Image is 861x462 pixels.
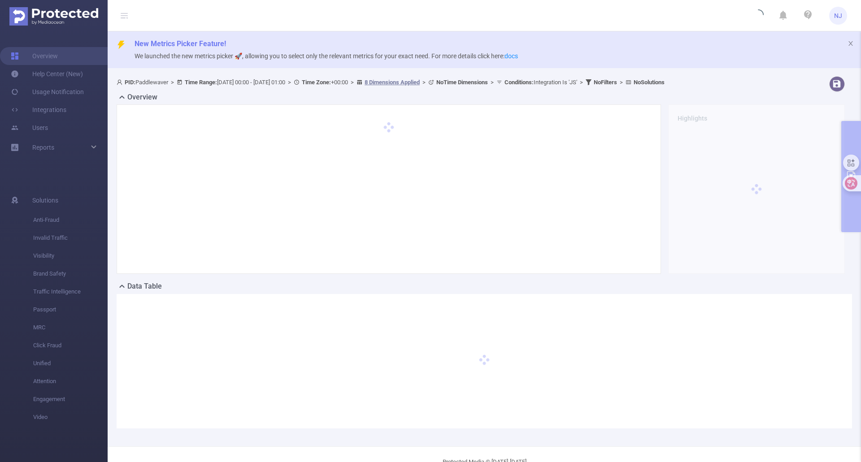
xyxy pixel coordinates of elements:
span: > [577,79,586,86]
a: Users [11,119,48,137]
span: Solutions [32,191,58,209]
u: 8 Dimensions Applied [365,79,420,86]
span: > [617,79,626,86]
span: Unified [33,354,108,372]
span: Visibility [33,247,108,265]
b: No Filters [594,79,617,86]
span: > [420,79,428,86]
span: Invalid Traffic [33,229,108,247]
span: > [348,79,357,86]
i: icon: thunderbolt [117,40,126,49]
span: Integration Is 'JS' [504,79,577,86]
span: NJ [834,7,842,25]
h2: Overview [127,92,157,103]
button: icon: close [848,39,854,48]
span: Reports [32,144,54,151]
b: Time Range: [185,79,217,86]
a: Help Center (New) [11,65,83,83]
a: docs [504,52,518,60]
span: Attention [33,372,108,390]
a: Overview [11,47,58,65]
span: Video [33,408,108,426]
i: icon: close [848,40,854,47]
a: Integrations [11,101,66,119]
img: Protected Media [9,7,98,26]
a: Usage Notification [11,83,84,101]
span: > [285,79,294,86]
span: MRC [33,319,108,337]
span: Anti-Fraud [33,211,108,229]
span: Passport [33,301,108,319]
span: Traffic Intelligence [33,283,108,301]
span: Engagement [33,390,108,408]
b: PID: [125,79,135,86]
a: Reports [32,138,54,156]
b: Time Zone: [302,79,331,86]
span: > [488,79,496,86]
span: Brand Safety [33,265,108,283]
span: Paddlewaver [DATE] 00:00 - [DATE] 01:00 +00:00 [117,79,665,86]
b: Conditions : [504,79,534,86]
b: No Solutions [634,79,665,86]
span: > [168,79,177,86]
i: icon: user [117,79,125,85]
span: We launched the new metrics picker 🚀, allowing you to select only the relevant metrics for your e... [135,52,518,60]
span: Click Fraud [33,337,108,354]
span: New Metrics Picker Feature! [135,39,226,48]
i: icon: loading [753,9,764,22]
h2: Data Table [127,281,162,292]
b: No Time Dimensions [436,79,488,86]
